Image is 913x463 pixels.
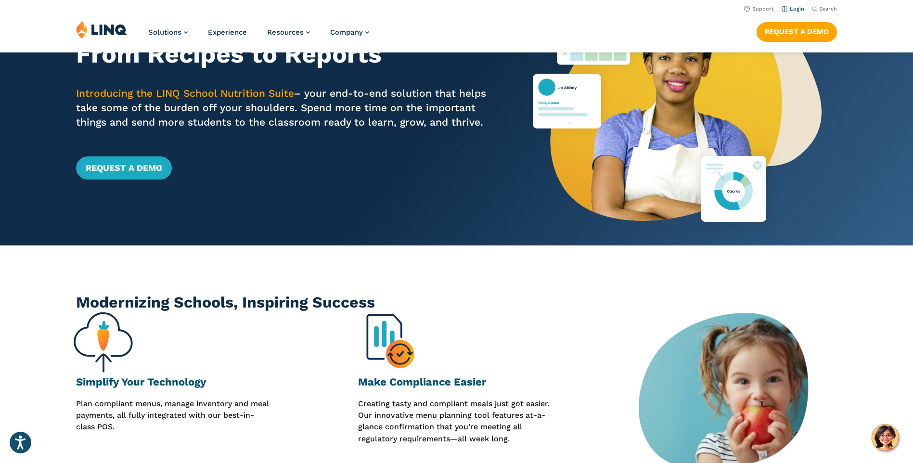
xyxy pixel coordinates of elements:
a: Resources [267,28,310,37]
h2: Modernizing Schools, Inspiring Success [76,292,837,313]
h3: Make Compliance Easier [358,375,555,389]
img: LINQ | K‑12 Software [76,20,127,39]
a: Experience [208,28,247,37]
span: Company [330,28,363,37]
span: Search [819,6,837,12]
h2: From Recipes to Reports [76,40,495,69]
button: Hello, have a question? Let’s chat. [872,424,899,451]
h3: Simplify Your Technology [76,375,273,389]
nav: Primary Navigation [148,20,369,52]
a: Support [744,6,774,12]
nav: Button Navigation [757,20,837,41]
a: Company [330,28,369,37]
a: Solutions [148,28,188,37]
button: Open Search Bar [812,5,837,13]
span: Introducing the LINQ School Nutrition Suite [76,87,294,99]
span: Solutions [148,28,181,37]
span: Resources [267,28,304,37]
p: – your end-to-end solution that helps take some of the burden off your shoulders. Spend more time... [76,86,495,129]
a: Request a Demo [76,156,172,180]
a: Login [782,6,804,12]
a: Request a Demo [757,22,837,41]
